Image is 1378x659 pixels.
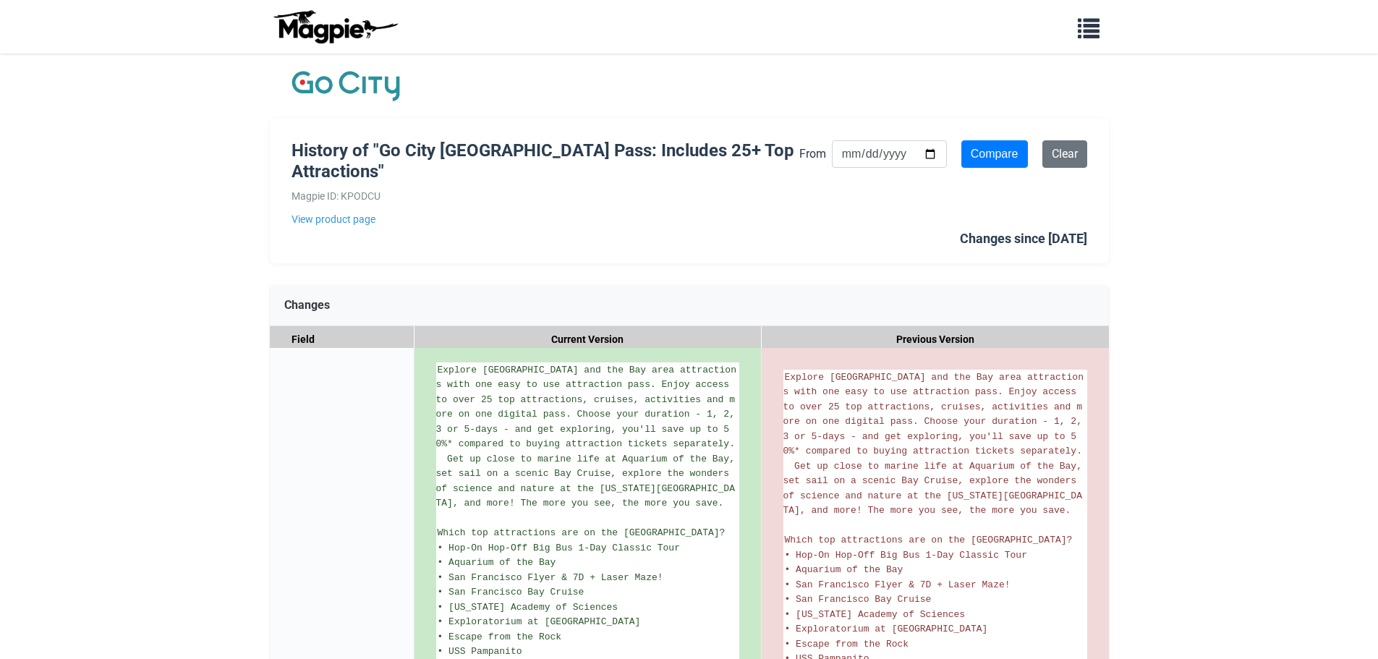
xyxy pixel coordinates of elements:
[961,140,1028,168] input: Compare
[414,326,762,353] div: Current Version
[270,9,400,44] img: logo-ab69f6fb50320c5b225c76a69d11143b.png
[785,624,988,634] span: • Exploratorium at [GEOGRAPHIC_DATA]
[292,211,799,227] a: View product page
[799,145,826,163] label: From
[785,535,1073,545] span: Which top attractions are on the [GEOGRAPHIC_DATA]?
[785,564,903,575] span: • Aquarium of the Bay
[438,557,556,568] span: • Aquarium of the Bay
[438,527,726,538] span: Which top attractions are on the [GEOGRAPHIC_DATA]?
[785,609,966,620] span: • [US_STATE] Academy of Sciences
[270,285,1109,326] div: Changes
[438,646,522,657] span: • USS Pampanito
[960,229,1087,250] div: Changes since [DATE]
[438,587,584,598] span: • San Francisco Bay Cruise
[785,639,909,650] span: • Escape from the Rock
[762,326,1109,353] div: Previous Version
[436,365,741,509] span: Explore [GEOGRAPHIC_DATA] and the Bay area attractions with one easy to use attraction pass. Enjo...
[783,372,1088,516] span: Explore [GEOGRAPHIC_DATA] and the Bay area attractions with one easy to use attraction pass. Enjo...
[292,188,799,204] div: Magpie ID: KPODCU
[438,616,641,627] span: • Exploratorium at [GEOGRAPHIC_DATA]
[438,632,562,642] span: • Escape from the Rock
[785,594,932,605] span: • San Francisco Bay Cruise
[438,543,680,553] span: • Hop-On Hop-Off Big Bus 1-Day Classic Tour
[785,550,1027,561] span: • Hop-On Hop-Off Big Bus 1-Day Classic Tour
[292,68,400,104] img: Company Logo
[785,579,1011,590] span: • San Francisco Flyer & 7D + Laser Maze!
[292,140,799,182] h1: History of "Go City [GEOGRAPHIC_DATA] Pass: Includes 25+ Top Attractions"
[270,326,414,353] div: Field
[438,572,663,583] span: • San Francisco Flyer & 7D + Laser Maze!
[438,602,618,613] span: • [US_STATE] Academy of Sciences
[1042,140,1087,168] a: Clear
